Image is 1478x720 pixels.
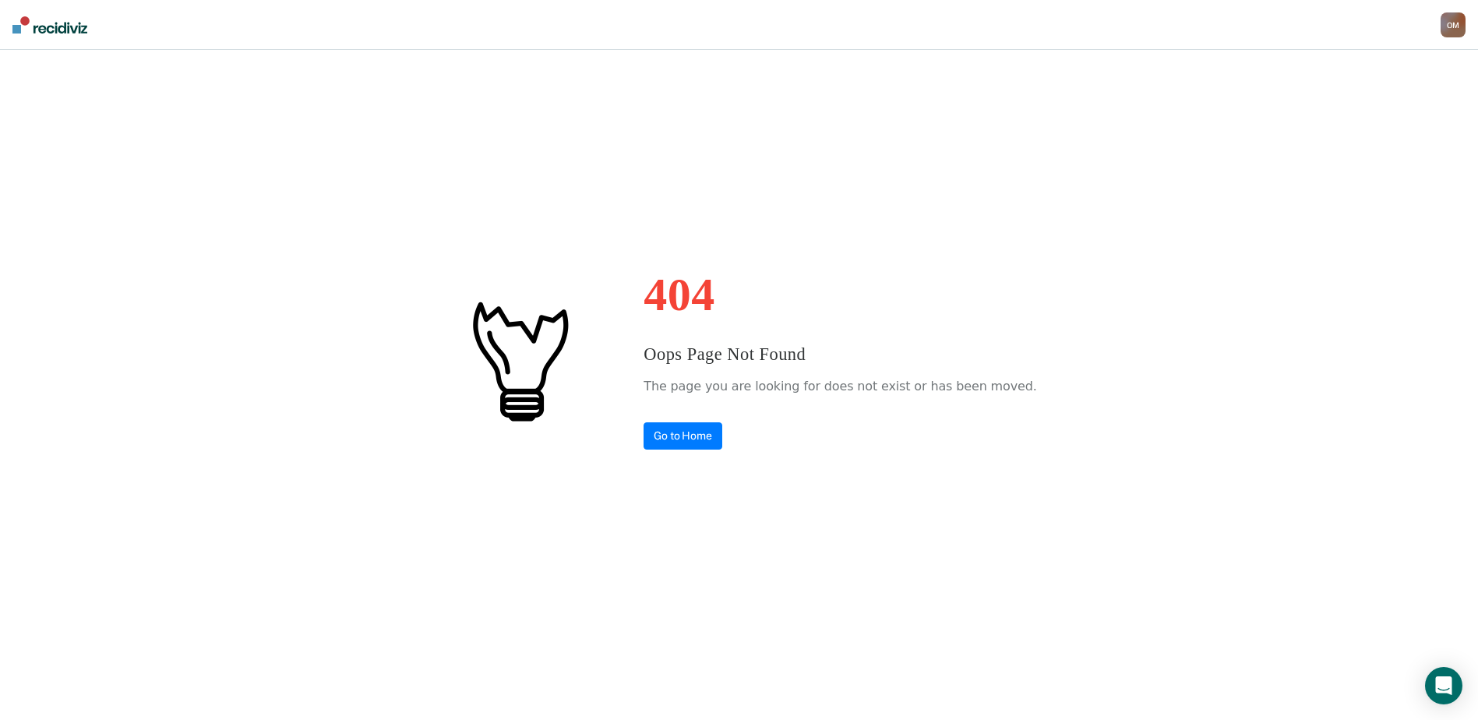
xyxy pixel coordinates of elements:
[441,282,597,438] img: #
[12,16,87,34] img: Recidiviz
[1441,12,1466,37] div: O M
[644,375,1036,398] p: The page you are looking for does not exist or has been moved.
[644,422,722,450] a: Go to Home
[644,271,1036,318] h1: 404
[644,341,1036,368] h3: Oops Page Not Found
[1425,667,1462,704] div: Open Intercom Messenger
[1441,12,1466,37] button: OM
